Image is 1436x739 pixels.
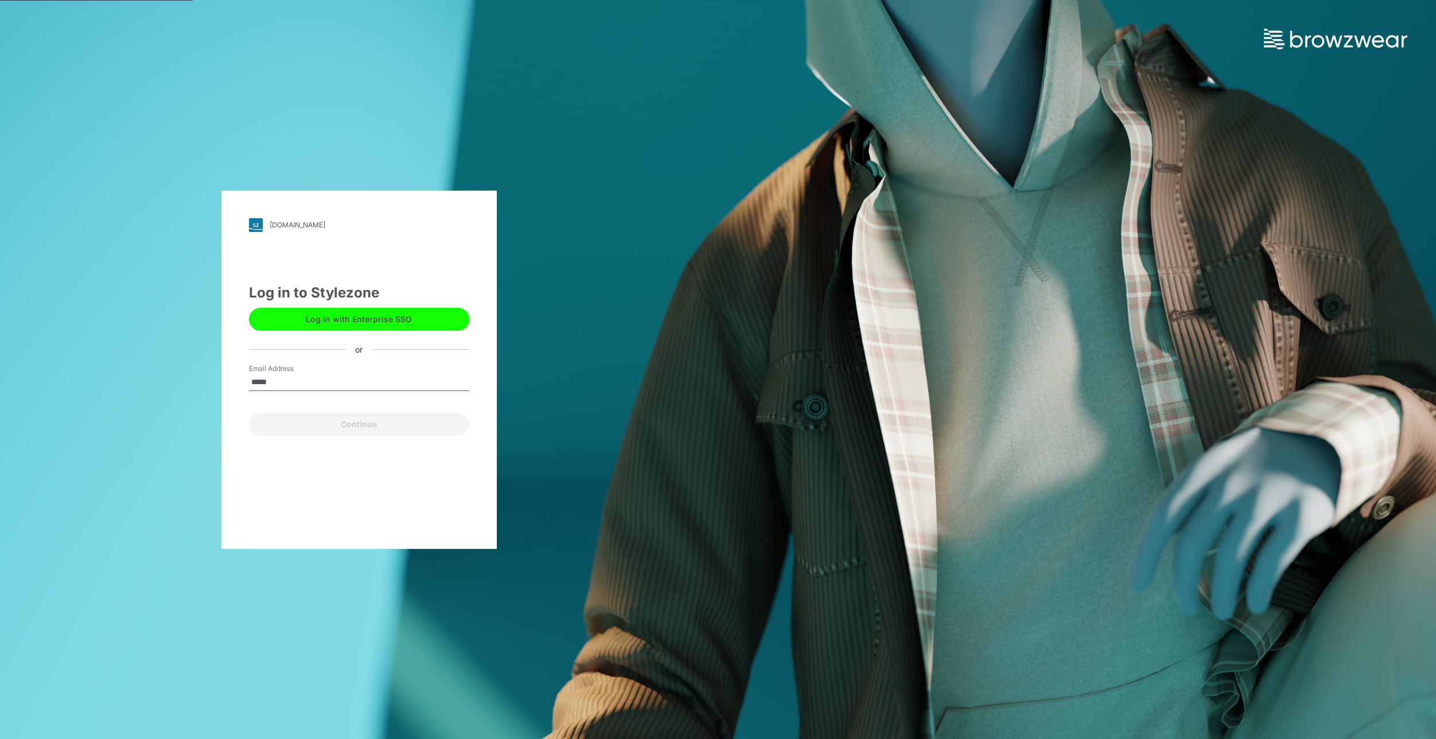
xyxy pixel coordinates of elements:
[249,283,469,303] div: Log in to Stylezone
[249,218,469,232] a: [DOMAIN_NAME]
[346,343,372,355] div: or
[1264,29,1407,49] img: browzwear-logo.e42bd6dac1945053ebaf764b6aa21510.svg
[249,308,469,331] button: Log in with Enterprise SSO
[249,363,329,374] label: Email Address
[270,220,325,229] div: [DOMAIN_NAME]
[249,218,263,232] img: stylezone-logo.562084cfcfab977791bfbf7441f1a819.svg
